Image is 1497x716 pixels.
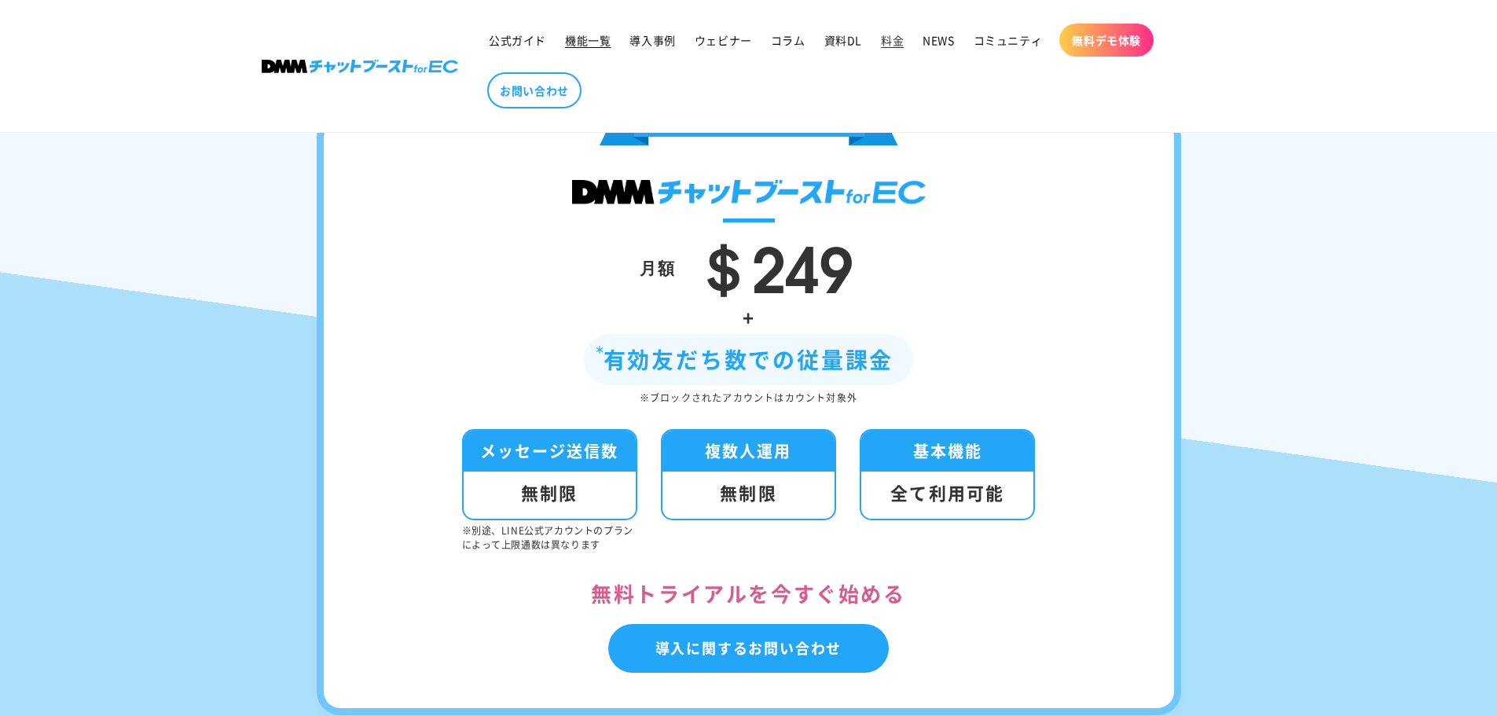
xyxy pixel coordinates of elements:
[881,33,904,47] span: 料金
[662,431,835,472] div: 複数人運用
[861,431,1033,472] div: 基本機能
[629,33,675,47] span: 導入事例
[262,60,458,73] img: 株式会社DMM Boost
[620,24,684,57] a: 導入事例
[1059,24,1154,57] a: 無料デモ体験
[861,472,1033,519] div: 全て利用可能
[815,24,871,57] a: 資料DL
[500,83,569,97] span: お問い合わせ
[479,24,556,57] a: 公式ガイド
[923,33,954,47] span: NEWS
[662,472,835,519] div: 無制限
[824,33,862,47] span: 資料DL
[462,523,637,552] p: ※別途、LINE公式アカウントのプランによって上限通数は異なります
[685,24,761,57] a: ウェビナー
[964,24,1052,57] a: コミュニティ
[974,33,1043,47] span: コミュニティ
[371,575,1127,612] div: 無料トライアルを今すぐ始める
[771,33,805,47] span: コラム
[913,24,963,57] a: NEWS
[695,33,752,47] span: ウェビナー
[464,472,636,519] div: 無制限
[1072,33,1141,47] span: 無料デモ体験
[572,180,926,204] img: DMMチャットブースト
[871,24,913,57] a: 料金
[584,334,914,385] div: 有効友だち数での従量課金
[640,252,676,282] div: 月額
[556,24,620,57] a: 機能一覧
[692,218,853,310] span: ＄249
[565,33,611,47] span: 機能一覧
[464,431,636,472] div: メッセージ送信数
[608,624,890,673] a: 導入に関するお問い合わせ
[371,300,1127,334] div: +
[489,33,546,47] span: 公式ガイド
[371,389,1127,406] div: ※ブロックされたアカウントはカウント対象外
[487,72,582,108] a: お問い合わせ
[761,24,815,57] a: コラム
